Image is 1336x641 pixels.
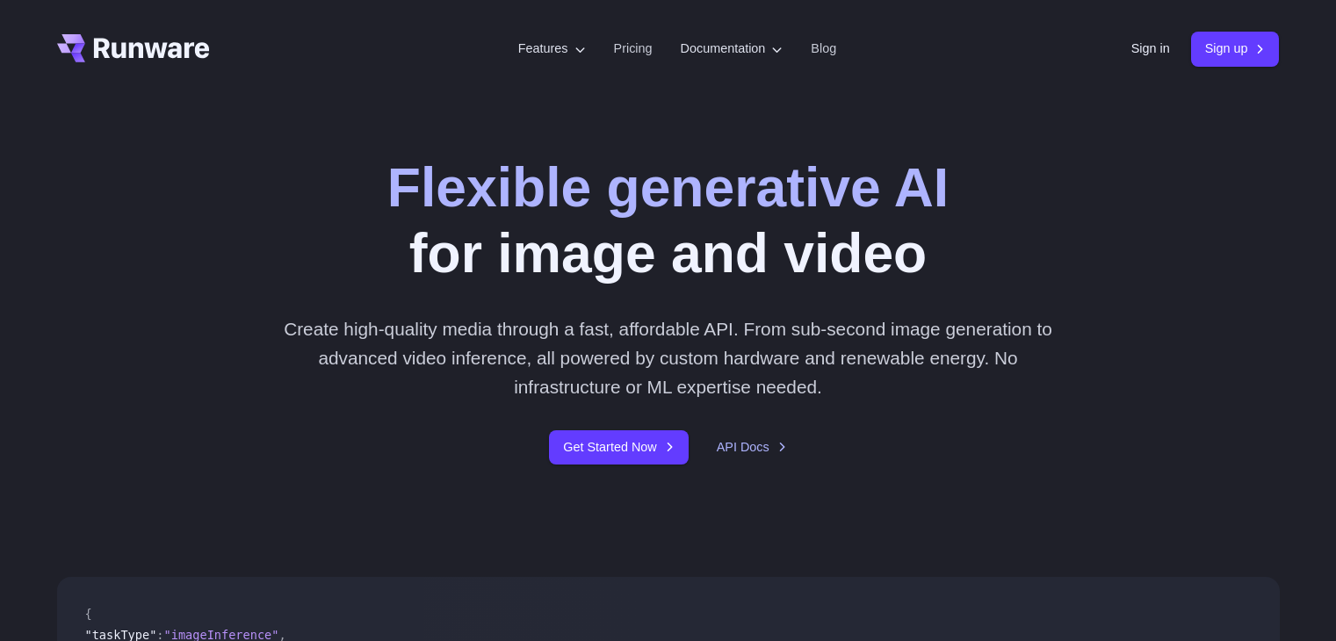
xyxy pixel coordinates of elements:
[518,39,586,59] label: Features
[387,156,949,218] strong: Flexible generative AI
[57,34,210,62] a: Go to /
[1191,32,1280,66] a: Sign up
[85,607,92,621] span: {
[717,437,787,457] a: API Docs
[811,39,836,59] a: Blog
[549,430,688,465] a: Get Started Now
[614,39,653,59] a: Pricing
[387,155,949,286] h1: for image and video
[1131,39,1170,59] a: Sign in
[681,39,784,59] label: Documentation
[277,314,1059,402] p: Create high-quality media through a fast, affordable API. From sub-second image generation to adv...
